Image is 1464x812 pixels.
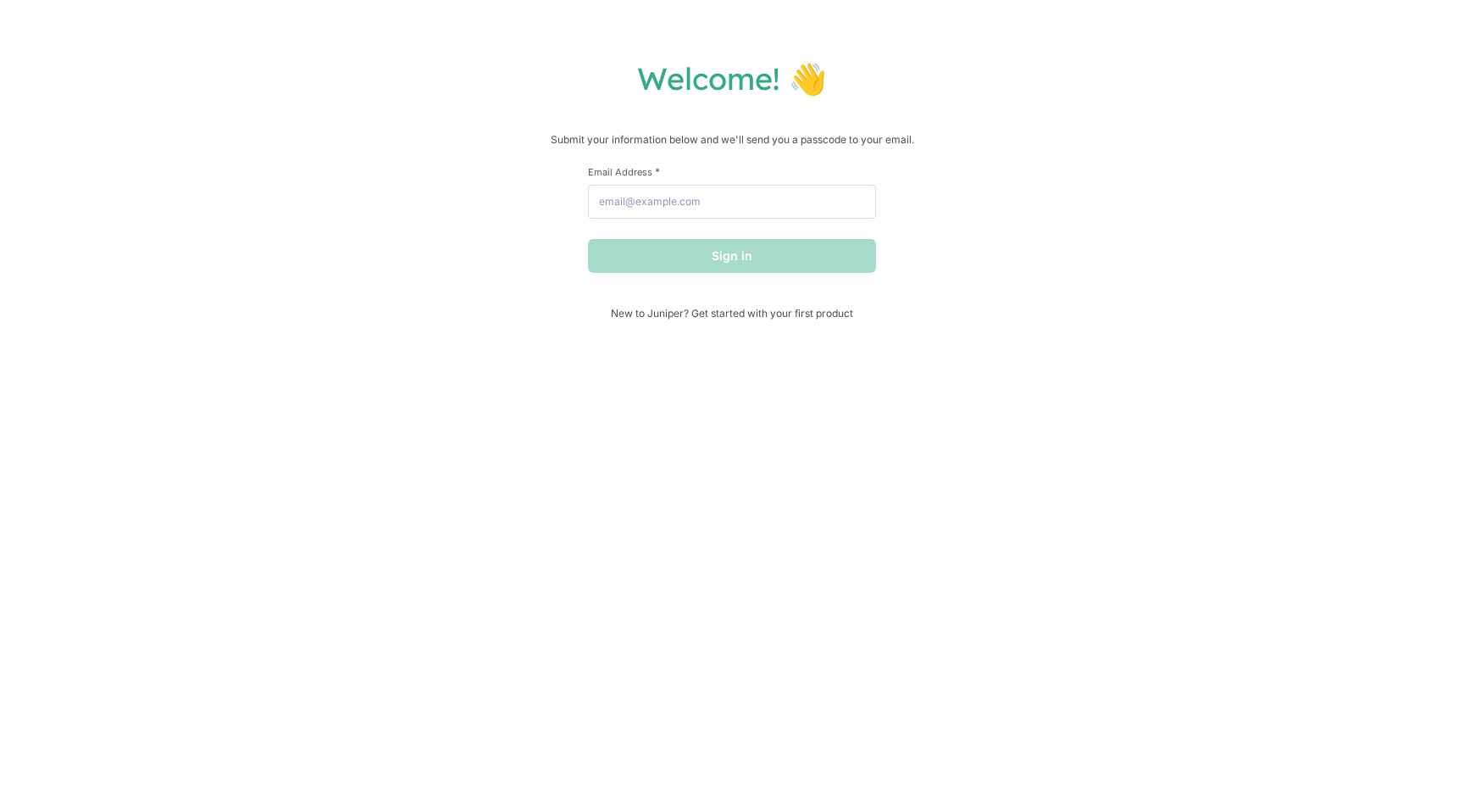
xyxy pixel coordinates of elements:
[17,59,1447,97] h1: Welcome! 👋
[588,307,876,320] span: New to Juniper? Get started with your first product
[655,165,660,178] span: This field is required.
[17,131,1447,148] p: Submit your information below and we'll send you a passcode to your email.
[588,185,876,219] input: email@example.com
[588,165,876,178] label: Email Address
